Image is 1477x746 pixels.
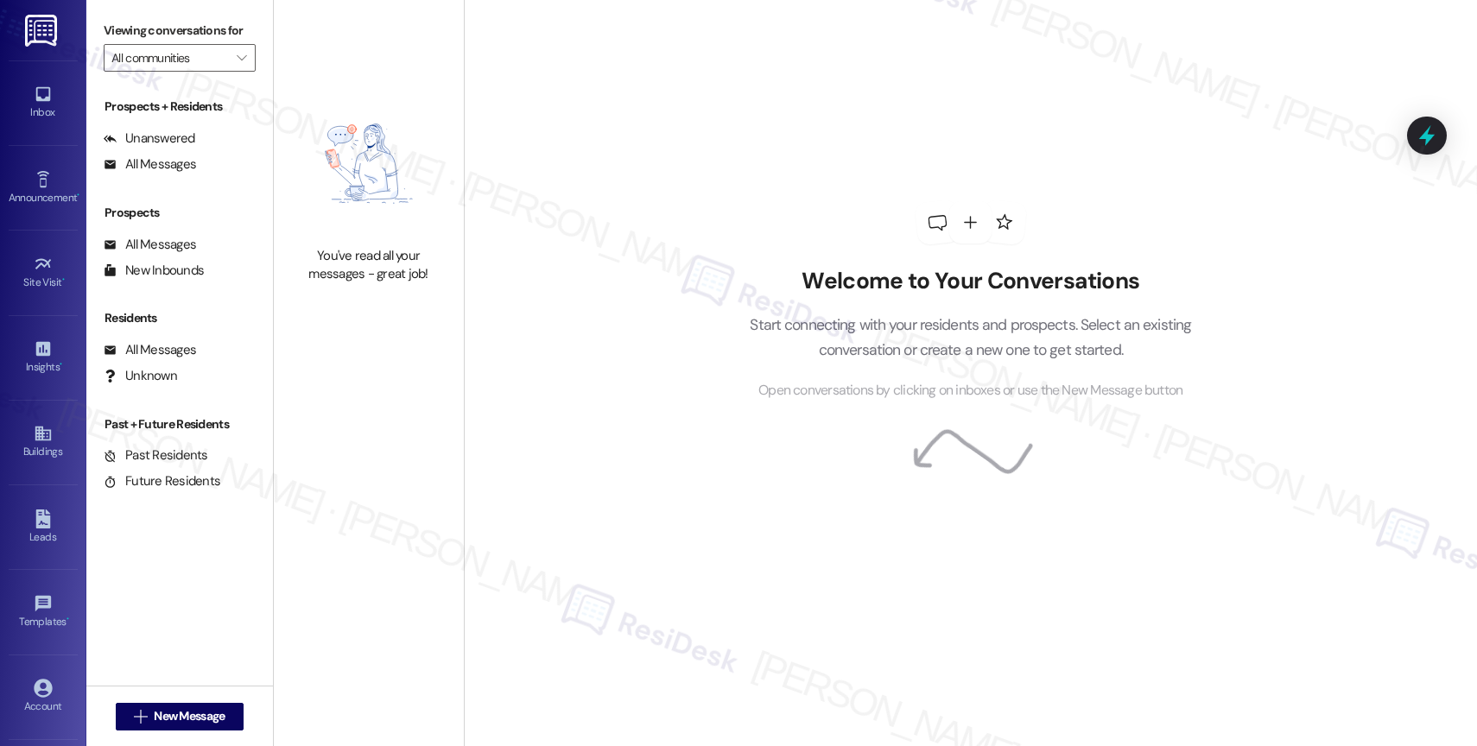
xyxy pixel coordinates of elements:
[9,504,78,551] a: Leads
[67,613,69,625] span: •
[9,589,78,635] a: Templates •
[104,341,196,359] div: All Messages
[104,472,220,490] div: Future Residents
[134,710,147,724] i: 
[86,309,273,327] div: Residents
[104,130,195,148] div: Unanswered
[104,446,208,465] div: Past Residents
[104,17,256,44] label: Viewing conversations for
[237,51,246,65] i: 
[9,250,78,296] a: Site Visit •
[104,236,196,254] div: All Messages
[724,313,1218,362] p: Start connecting with your residents and prospects. Select an existing conversation or create a n...
[77,189,79,201] span: •
[86,98,273,116] div: Prospects + Residents
[111,44,228,72] input: All communities
[104,262,204,280] div: New Inbounds
[724,268,1218,295] h2: Welcome to Your Conversations
[86,415,273,433] div: Past + Future Residents
[154,707,225,725] span: New Message
[9,334,78,381] a: Insights •
[104,155,196,174] div: All Messages
[60,358,62,370] span: •
[25,15,60,47] img: ResiDesk Logo
[9,673,78,720] a: Account
[9,419,78,465] a: Buildings
[758,380,1182,401] span: Open conversations by clicking on inboxes or use the New Message button
[104,367,177,385] div: Unknown
[116,703,244,730] button: New Message
[62,274,65,286] span: •
[293,89,445,238] img: empty-state
[9,79,78,126] a: Inbox
[86,204,273,222] div: Prospects
[293,247,445,284] div: You've read all your messages - great job!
